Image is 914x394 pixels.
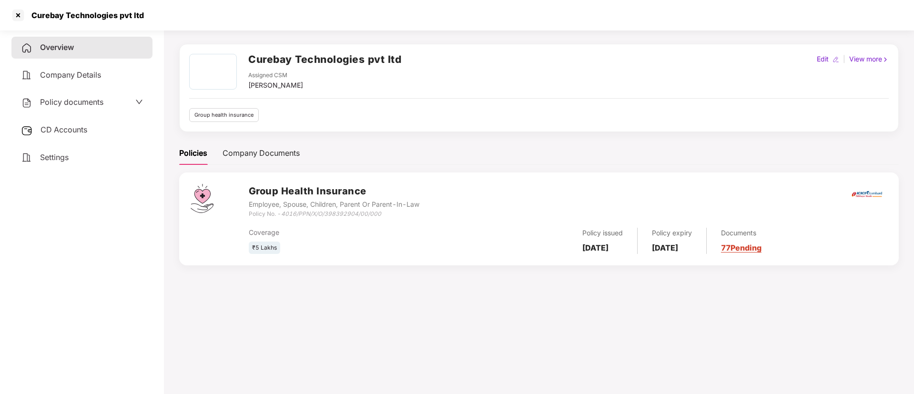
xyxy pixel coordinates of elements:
img: svg+xml;base64,PHN2ZyB3aWR0aD0iMjUiIGhlaWdodD0iMjQiIHZpZXdCb3g9IjAgMCAyNSAyNCIgZmlsbD0ibm9uZSIgeG... [21,125,33,136]
b: [DATE] [652,243,678,253]
div: | [841,54,847,64]
img: editIcon [833,56,839,63]
img: rightIcon [882,56,889,63]
img: icici.png [850,188,884,200]
img: svg+xml;base64,PHN2ZyB4bWxucz0iaHR0cDovL3d3dy53My5vcmcvMjAwMC9zdmciIHdpZHRoPSIyNCIgaGVpZ2h0PSIyNC... [21,42,32,54]
b: [DATE] [582,243,609,253]
div: Employee, Spouse, Children, Parent Or Parent-In-Law [249,199,419,210]
div: ₹5 Lakhs [249,242,280,254]
div: Policies [179,147,207,159]
div: Assigned CSM [248,71,303,80]
img: svg+xml;base64,PHN2ZyB4bWxucz0iaHR0cDovL3d3dy53My5vcmcvMjAwMC9zdmciIHdpZHRoPSIyNCIgaGVpZ2h0PSIyNC... [21,97,32,109]
div: [PERSON_NAME] [248,80,303,91]
a: 77 Pending [721,243,762,253]
span: Overview [40,42,74,52]
div: Documents [721,228,762,238]
h3: Group Health Insurance [249,184,419,199]
div: Policy issued [582,228,623,238]
div: Curebay Technologies pvt ltd [26,10,144,20]
h2: Curebay Technologies pvt ltd [248,51,401,67]
span: CD Accounts [41,125,87,134]
div: View more [847,54,891,64]
span: Settings [40,152,69,162]
span: down [135,98,143,106]
div: Policy No. - [249,210,419,219]
span: Company Details [40,70,101,80]
i: 4016/PPN/X/O/398392904/00/000 [281,210,381,217]
img: svg+xml;base64,PHN2ZyB4bWxucz0iaHR0cDovL3d3dy53My5vcmcvMjAwMC9zdmciIHdpZHRoPSI0Ny43MTQiIGhlaWdodD... [191,184,213,213]
span: Policy documents [40,97,103,107]
div: Policy expiry [652,228,692,238]
div: Group health insurance [189,108,259,122]
div: Coverage [249,227,462,238]
img: svg+xml;base64,PHN2ZyB4bWxucz0iaHR0cDovL3d3dy53My5vcmcvMjAwMC9zdmciIHdpZHRoPSIyNCIgaGVpZ2h0PSIyNC... [21,70,32,81]
img: svg+xml;base64,PHN2ZyB4bWxucz0iaHR0cDovL3d3dy53My5vcmcvMjAwMC9zdmciIHdpZHRoPSIyNCIgaGVpZ2h0PSIyNC... [21,152,32,163]
div: Edit [815,54,831,64]
div: Company Documents [223,147,300,159]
